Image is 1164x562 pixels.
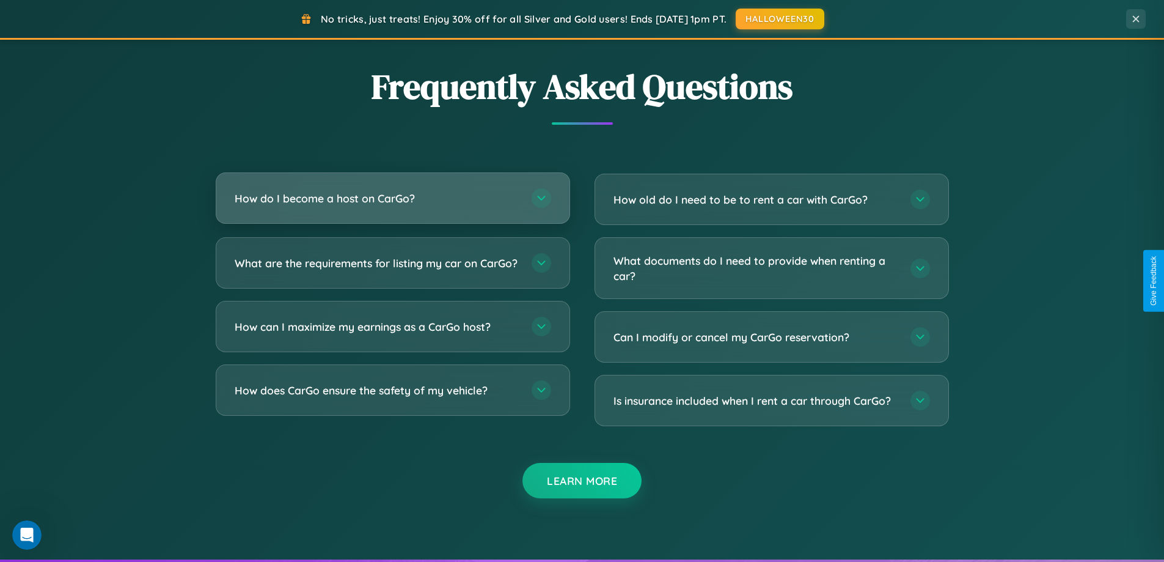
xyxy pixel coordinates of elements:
h3: What are the requirements for listing my car on CarGo? [235,256,519,271]
h3: What documents do I need to provide when renting a car? [613,253,898,283]
div: Give Feedback [1149,256,1158,306]
h2: Frequently Asked Questions [216,63,949,110]
iframe: Intercom live chat [12,520,42,550]
h3: Can I modify or cancel my CarGo reservation? [613,330,898,345]
h3: Is insurance included when I rent a car through CarGo? [613,393,898,409]
h3: How do I become a host on CarGo? [235,191,519,206]
span: No tricks, just treats! Enjoy 30% off for all Silver and Gold users! Ends [DATE] 1pm PT. [321,13,727,25]
button: HALLOWEEN30 [736,9,824,29]
h3: How does CarGo ensure the safety of my vehicle? [235,383,519,398]
h3: How old do I need to be to rent a car with CarGo? [613,192,898,207]
button: Learn More [522,463,642,498]
h3: How can I maximize my earnings as a CarGo host? [235,319,519,335]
